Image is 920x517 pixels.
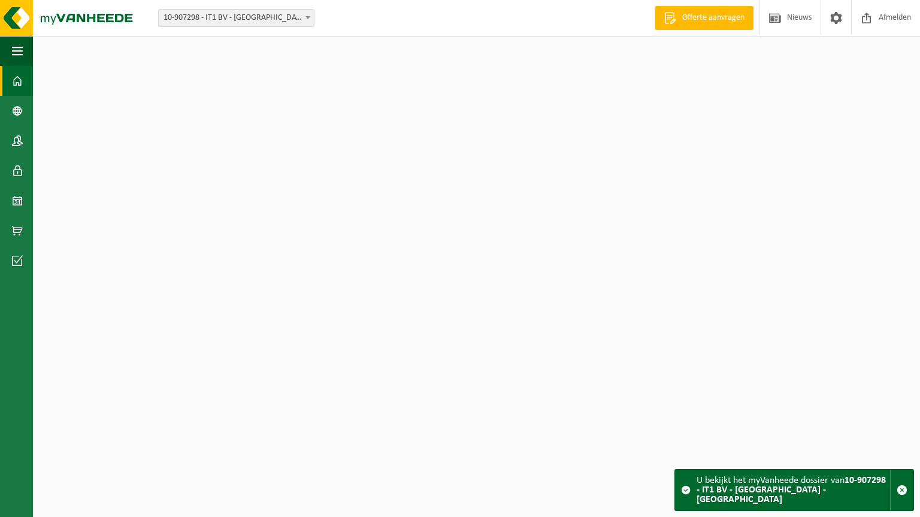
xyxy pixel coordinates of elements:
[679,12,747,24] span: Offerte aanvragen
[158,9,314,27] span: 10-907298 - IT1 BV - GENT - GENT
[697,470,890,510] div: U bekijkt het myVanheede dossier van
[159,10,314,26] span: 10-907298 - IT1 BV - GENT - GENT
[655,6,753,30] a: Offerte aanvragen
[697,476,886,504] strong: 10-907298 - IT1 BV - [GEOGRAPHIC_DATA] - [GEOGRAPHIC_DATA]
